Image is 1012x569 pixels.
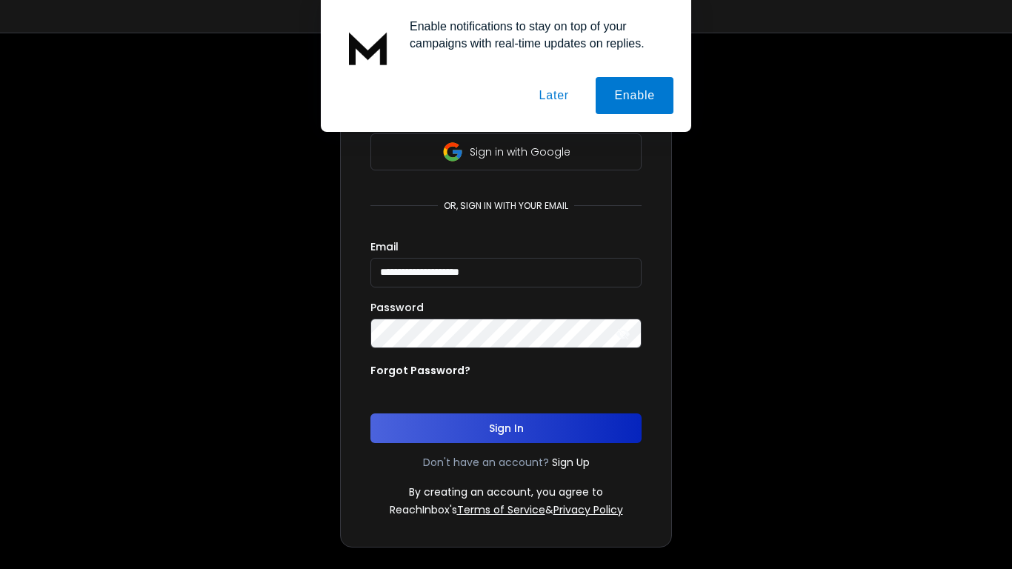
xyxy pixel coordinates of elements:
[457,502,545,517] a: Terms of Service
[339,18,398,77] img: notification icon
[370,242,399,252] label: Email
[553,502,623,517] a: Privacy Policy
[398,18,673,52] div: Enable notifications to stay on top of your campaigns with real-time updates on replies.
[370,133,642,170] button: Sign in with Google
[520,77,587,114] button: Later
[409,485,603,499] p: By creating an account, you agree to
[596,77,673,114] button: Enable
[390,502,623,517] p: ReachInbox's &
[438,200,574,212] p: or, sign in with your email
[423,455,549,470] p: Don't have an account?
[370,413,642,443] button: Sign In
[370,302,424,313] label: Password
[470,144,570,159] p: Sign in with Google
[370,363,470,378] p: Forgot Password?
[552,455,590,470] a: Sign Up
